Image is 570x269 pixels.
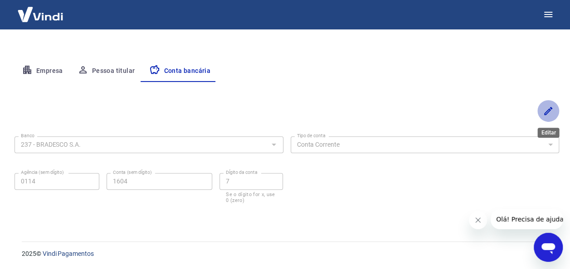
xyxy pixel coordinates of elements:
[15,60,70,82] button: Empresa
[297,132,326,139] label: Tipo de conta
[21,132,34,139] label: Banco
[11,0,70,28] img: Vindi
[534,233,563,262] iframe: Botão para abrir a janela de mensagens
[469,211,487,229] iframe: Fechar mensagem
[22,249,548,259] p: 2025 ©
[537,128,559,138] div: Editar
[43,250,94,257] a: Vindi Pagamentos
[226,192,277,203] p: Se o dígito for x, use 0 (zero)
[113,169,152,176] label: Conta (sem dígito)
[21,169,64,176] label: Agência (sem dígito)
[491,209,563,229] iframe: Mensagem da empresa
[537,100,559,122] button: Editar
[5,6,76,14] span: Olá! Precisa de ajuda?
[142,60,218,82] button: Conta bancária
[226,169,258,176] label: Dígito da conta
[70,60,142,82] button: Pessoa titular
